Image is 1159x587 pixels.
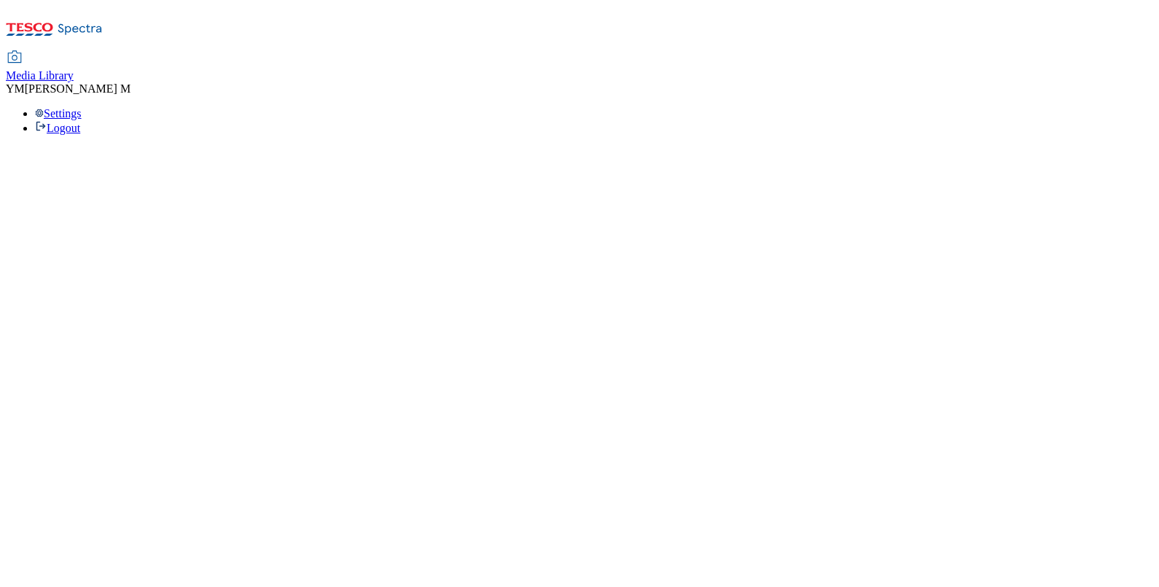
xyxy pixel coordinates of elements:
span: Media Library [6,69,74,82]
a: Settings [35,107,82,120]
a: Logout [35,122,80,134]
span: YM [6,82,25,95]
a: Media Library [6,52,74,82]
span: [PERSON_NAME] M [25,82,130,95]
